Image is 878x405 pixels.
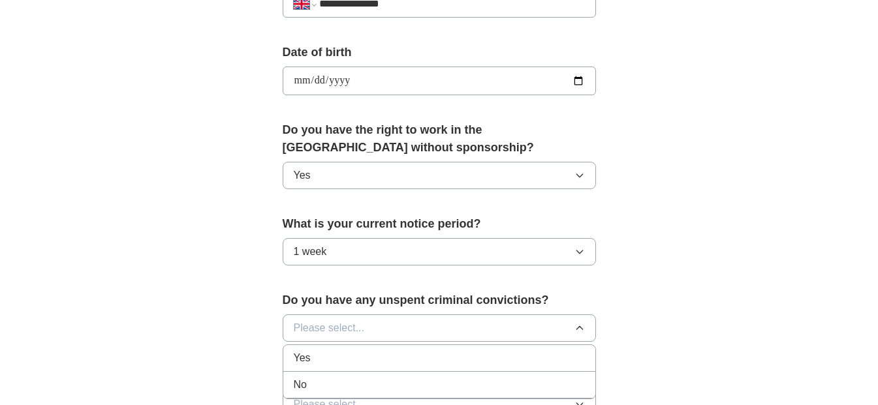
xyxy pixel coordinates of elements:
label: Do you have the right to work in the [GEOGRAPHIC_DATA] without sponsorship? [283,121,596,157]
label: Date of birth [283,44,596,61]
button: 1 week [283,238,596,265]
span: Yes [294,350,311,366]
label: What is your current notice period? [283,215,596,233]
span: Please select... [294,320,365,336]
span: No [294,377,307,393]
span: Yes [294,168,311,183]
span: 1 week [294,244,327,260]
label: Do you have any unspent criminal convictions? [283,292,596,309]
button: Yes [283,162,596,189]
button: Please select... [283,314,596,342]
